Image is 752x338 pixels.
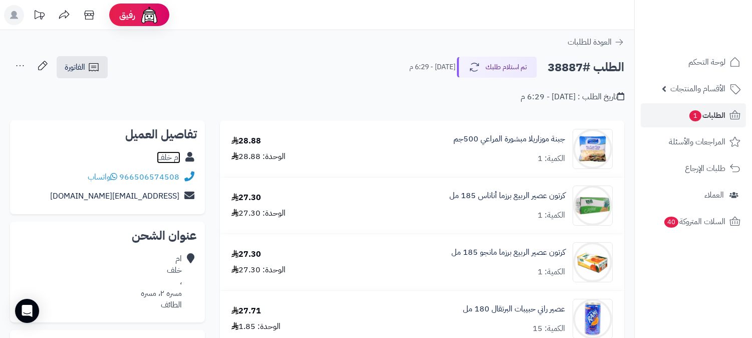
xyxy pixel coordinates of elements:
span: طلبات الإرجاع [685,161,725,176]
img: 1666072063-CHdN1lMIrgfCYQEuuI1yWO4DPDWHY7SmJ5zoraxg-90x90.jpg [573,242,612,282]
div: 28.88 [231,135,261,147]
a: واتساب [88,171,117,183]
a: تحديثات المنصة [27,5,52,28]
span: السلات المتروكة [663,215,725,229]
a: العودة للطلبات [568,36,624,48]
h2: عنوان الشحن [18,230,197,242]
span: 40 [664,217,678,228]
a: المراجعات والأسئلة [641,130,746,154]
span: 1 [689,110,701,121]
span: الفاتورة [65,61,85,73]
a: لوحة التحكم [641,50,746,74]
span: العملاء [704,188,724,202]
span: رفيق [119,9,135,21]
a: كرتون عصير الربيع برزما أناناس 185 مل [449,190,565,202]
div: الوحدة: 27.30 [231,264,286,276]
a: ام خلف [157,151,180,163]
h2: تفاصيل العميل [18,128,197,140]
a: جبنة موزاريلا مبشورة المراعي 500جم [453,133,565,145]
button: تم استلام طلبك [457,57,537,78]
span: لوحة التحكم [688,55,725,69]
span: المراجعات والأسئلة [669,135,725,149]
a: عصير راني حبيبات البرتقال 180 مل [463,303,565,315]
a: 966506574508 [119,171,179,183]
a: [EMAIL_ADDRESS][DOMAIN_NAME] [50,190,179,202]
div: الكمية: 15 [533,323,565,334]
img: 1989dde9d29202a2d1a5ad41cb2cf3f1edc6-90x90.jpg [573,129,612,169]
h2: الطلب #38887 [548,57,624,78]
span: الأقسام والمنتجات [670,82,725,96]
span: الطلبات [688,108,725,122]
span: العودة للطلبات [568,36,612,48]
img: 1673894918-e838abd195f737e844c921ce41036300-90x90.jpg [573,186,612,226]
div: الكمية: 1 [538,153,565,164]
a: السلات المتروكة40 [641,210,746,234]
a: كرتون عصير الربيع برزما مانجو 185 مل [451,247,565,258]
div: 27.30 [231,192,261,204]
div: الوحدة: 1.85 [231,321,281,332]
div: الوحدة: 28.88 [231,151,286,162]
div: الكمية: 1 [538,266,565,278]
small: [DATE] - 6:29 م [409,62,455,72]
div: الوحدة: 27.30 [231,208,286,219]
a: العملاء [641,183,746,207]
img: ai-face.png [139,5,159,25]
div: 27.71 [231,305,261,317]
div: Open Intercom Messenger [15,299,39,323]
a: الفاتورة [57,56,108,78]
div: 27.30 [231,249,261,260]
a: الطلبات1 [641,103,746,127]
div: تاريخ الطلب : [DATE] - 6:29 م [521,91,624,103]
div: الكمية: 1 [538,210,565,221]
a: طلبات الإرجاع [641,156,746,181]
div: ام خلف ، مسره ٢، مسره الطائف [141,253,182,310]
